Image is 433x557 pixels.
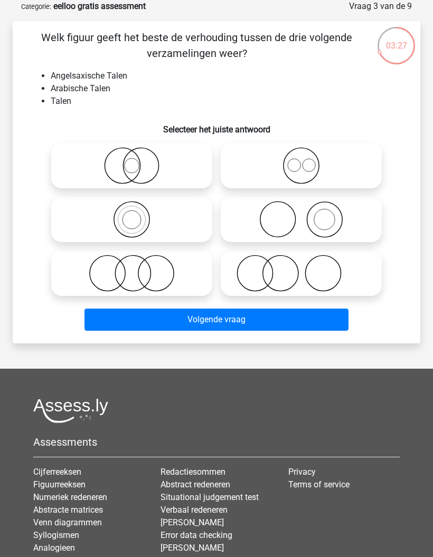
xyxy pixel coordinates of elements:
[376,26,416,52] div: 03:27
[33,492,107,502] a: Numeriek redeneren
[288,479,350,489] a: Terms of service
[33,479,86,489] a: Figuurreeksen
[84,309,349,331] button: Volgende vraag
[161,517,224,527] a: [PERSON_NAME]
[30,116,403,135] h6: Selecteer het juiste antwoord
[161,505,228,515] a: Verbaal redeneren
[33,436,400,448] h5: Assessments
[53,1,146,11] strong: eelloo gratis assessment
[33,467,81,477] a: Cijferreeksen
[33,530,79,540] a: Syllogismen
[33,505,103,515] a: Abstracte matrices
[161,492,259,502] a: Situational judgement test
[30,30,364,61] p: Welk figuur geeft het beste de verhouding tussen de drie volgende verzamelingen weer?
[51,70,403,82] li: Angelsaxische Talen
[33,543,75,553] a: Analogieen
[288,467,316,477] a: Privacy
[161,467,225,477] a: Redactiesommen
[161,530,232,540] a: Error data checking
[33,517,102,527] a: Venn diagrammen
[161,479,230,489] a: Abstract redeneren
[51,82,403,95] li: Arabische Talen
[21,3,51,11] small: Categorie:
[33,398,108,423] img: Assessly logo
[51,95,403,108] li: Talen
[161,543,224,553] a: [PERSON_NAME]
